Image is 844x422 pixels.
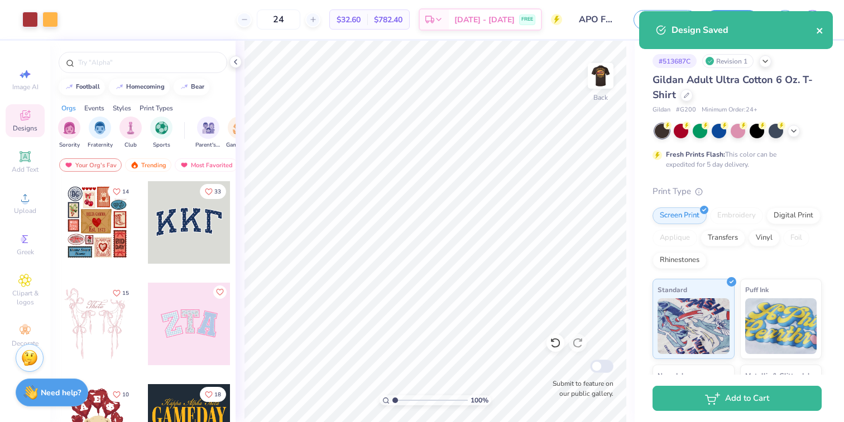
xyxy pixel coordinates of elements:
img: Game Day Image [233,122,246,134]
button: filter button [88,117,113,149]
img: Club Image [124,122,137,134]
div: filter for Club [119,117,142,149]
img: Fraternity Image [94,122,106,134]
span: 100 % [471,395,488,405]
button: football [59,79,105,95]
img: trend_line.gif [115,84,124,90]
img: Parent's Weekend Image [202,122,215,134]
span: Clipart & logos [6,289,45,307]
span: Sports [153,141,170,149]
span: Parent's Weekend [195,141,221,149]
span: $32.60 [337,14,361,26]
span: Puff Ink [745,284,769,295]
div: Back [593,93,608,103]
button: Add to Cart [653,386,822,411]
span: # G200 [676,105,696,115]
div: Print Type [653,185,822,198]
button: filter button [119,117,142,149]
button: filter button [195,117,221,149]
span: Upload [14,206,36,215]
button: Like [200,387,226,402]
button: Like [200,184,226,199]
img: trend_line.gif [65,84,74,90]
div: Vinyl [749,230,780,246]
div: filter for Sorority [58,117,80,149]
button: Like [108,387,134,402]
img: trend_line.gif [180,84,189,90]
div: filter for Parent's Weekend [195,117,221,149]
img: trending.gif [130,161,139,169]
span: Sorority [59,141,80,149]
span: Designs [13,124,37,133]
span: FREE [521,16,533,23]
span: Image AI [12,83,39,91]
div: This color can be expedited for 5 day delivery. [666,149,803,169]
button: filter button [58,117,80,149]
span: Standard [658,284,687,295]
span: Club [124,141,137,149]
span: Decorate [12,339,39,348]
strong: Need help? [41,387,81,398]
div: filter for Game Day [226,117,252,149]
div: Rhinestones [653,252,707,269]
div: Revision 1 [702,54,754,68]
img: Puff Ink [745,298,817,354]
span: 15 [122,290,129,296]
div: Applique [653,230,697,246]
input: Untitled Design [570,8,625,31]
div: Design Saved [672,23,816,37]
div: Your Org's Fav [59,158,122,172]
img: Sports Image [155,122,168,134]
span: 14 [122,189,129,195]
span: Minimum Order: 24 + [702,105,757,115]
strong: Fresh Prints Flash: [666,150,725,159]
input: – – [257,9,300,30]
div: filter for Fraternity [88,117,113,149]
span: [DATE] - [DATE] [454,14,515,26]
img: Standard [658,298,730,354]
img: most_fav.gif [180,161,189,169]
button: Like [108,184,134,199]
div: Embroidery [710,207,763,224]
span: 33 [214,189,221,195]
div: Orgs [61,103,76,113]
div: Events [84,103,104,113]
div: Most Favorited [175,158,238,172]
div: # 513687C [653,54,697,68]
button: bear [174,79,209,95]
button: homecoming [109,79,170,95]
span: Greek [17,248,34,256]
img: most_fav.gif [64,161,73,169]
span: 10 [122,392,129,397]
span: Neon Ink [658,370,685,381]
div: Styles [113,103,131,113]
span: 18 [214,392,221,397]
span: Gildan Adult Ultra Cotton 6 Oz. T-Shirt [653,73,813,101]
img: Back [589,65,612,87]
input: Try "Alpha" [77,57,220,68]
div: football [76,84,100,90]
span: Metallic & Glitter Ink [745,370,811,381]
div: Transfers [701,230,745,246]
button: filter button [150,117,172,149]
span: $782.40 [374,14,402,26]
div: Print Types [140,103,173,113]
span: Gildan [653,105,670,115]
div: bear [191,84,204,90]
span: Fraternity [88,141,113,149]
button: Like [108,285,134,300]
div: homecoming [126,84,165,90]
label: Submit to feature on our public gallery. [546,379,613,399]
img: Sorority Image [63,122,76,134]
span: Add Text [12,165,39,174]
button: close [816,23,824,37]
div: Trending [125,158,171,172]
button: Like [213,285,227,299]
div: Digital Print [766,207,821,224]
div: Foil [783,230,809,246]
button: filter button [226,117,252,149]
div: Screen Print [653,207,707,224]
span: Game Day [226,141,252,149]
button: Save as [634,10,697,30]
div: filter for Sports [150,117,172,149]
